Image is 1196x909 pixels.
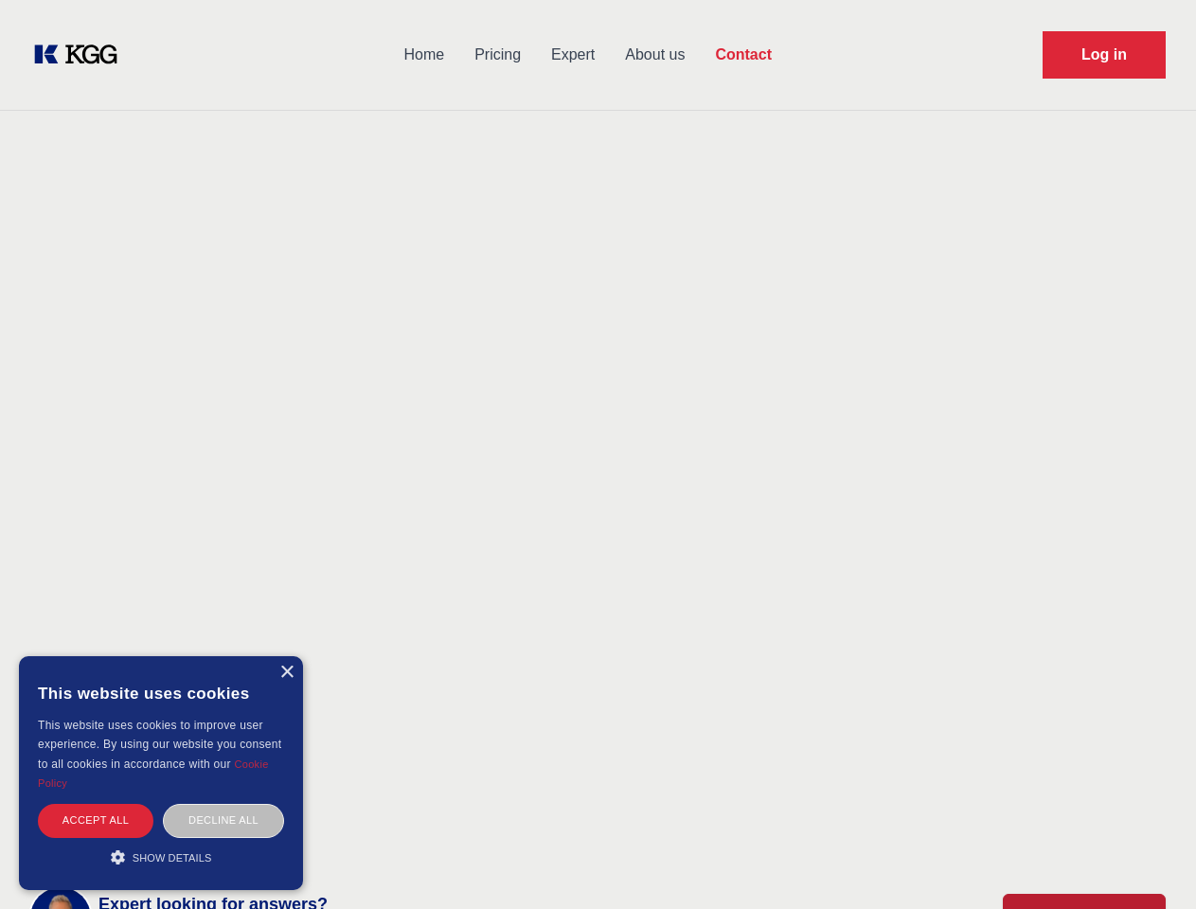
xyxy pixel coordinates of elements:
[38,719,281,771] span: This website uses cookies to improve user experience. By using our website you consent to all coo...
[30,40,133,70] a: KOL Knowledge Platform: Talk to Key External Experts (KEE)
[536,30,610,80] a: Expert
[1043,31,1166,79] a: Request Demo
[388,30,459,80] a: Home
[163,804,284,837] div: Decline all
[610,30,700,80] a: About us
[700,30,787,80] a: Contact
[133,852,212,864] span: Show details
[38,670,284,716] div: This website uses cookies
[279,666,294,680] div: Close
[38,758,269,789] a: Cookie Policy
[38,804,153,837] div: Accept all
[38,847,284,866] div: Show details
[459,30,536,80] a: Pricing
